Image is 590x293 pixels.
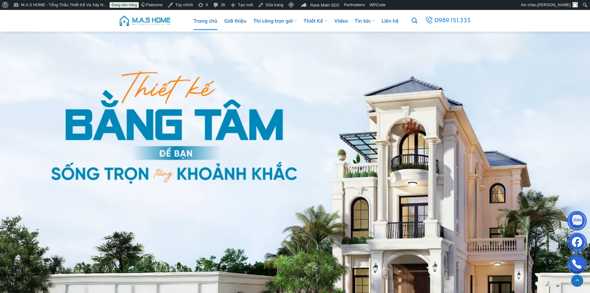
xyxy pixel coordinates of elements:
[382,11,399,30] a: Liên hệ
[568,212,586,231] img: Zalo
[571,275,583,287] a: Lên đầu trang
[310,3,339,7] span: Rank Math SEO
[435,16,471,26] span: 0989.151.333
[119,11,171,30] img: M.A.S HOME – Tổng Thầu Thiết Kế Và Xây Nhà Trọn Gói
[568,256,586,274] img: Phone
[12,160,23,226] button: Previous
[253,11,297,30] a: Thi công trọn gói
[567,160,578,226] button: Next
[355,11,375,30] a: Tin tức
[568,234,586,253] img: Facebook
[224,11,247,30] a: Giới thiệu
[194,11,217,30] a: Trang chủ
[537,2,570,7] span: [PERSON_NAME]
[412,14,417,27] a: Tìm kiếm
[304,11,327,30] a: Thiết Kế
[334,11,348,30] a: Video
[424,15,471,26] a: 0989.151.333
[110,2,139,8] a: Đang bán hàng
